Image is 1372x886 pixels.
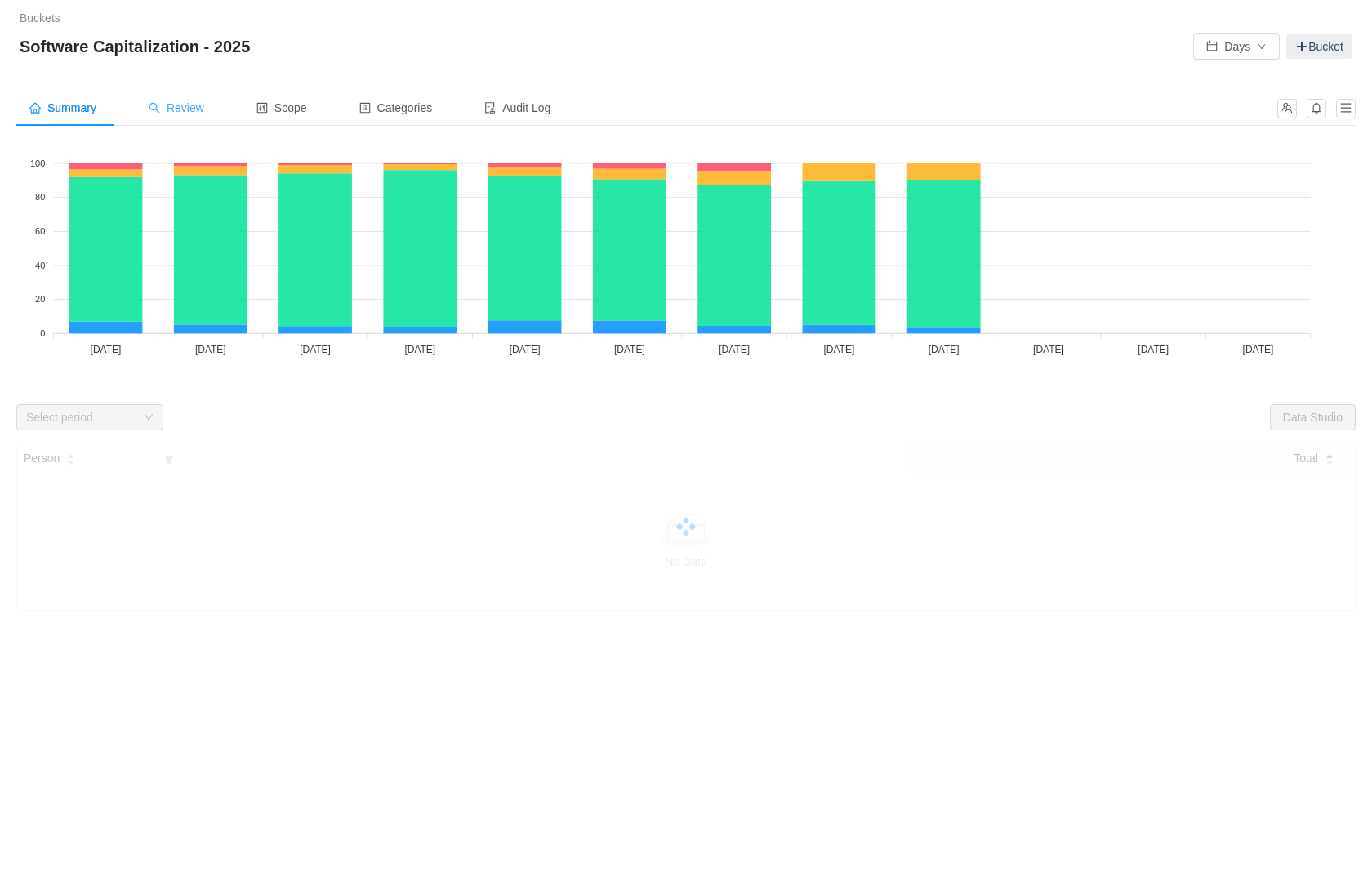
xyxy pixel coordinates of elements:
tspan: 80 [35,192,45,202]
tspan: [DATE] [614,344,645,355]
i: icon: profile [359,102,371,114]
tspan: [DATE] [1243,344,1274,355]
tspan: [DATE] [719,344,750,355]
span: Review [149,101,204,114]
button: icon: bell [1307,99,1326,118]
tspan: 0 [40,328,45,338]
div: Select period [26,409,136,425]
i: icon: audit [484,102,496,114]
tspan: 60 [35,226,45,236]
i: icon: control [256,102,268,114]
a: Buckets [20,11,60,24]
tspan: [DATE] [510,344,541,355]
tspan: [DATE] [195,344,226,355]
a: Bucket [1286,34,1352,59]
tspan: [DATE] [824,344,855,355]
tspan: [DATE] [91,344,122,355]
tspan: [DATE] [300,344,331,355]
button: icon: team [1277,99,1297,118]
tspan: 100 [30,158,45,168]
span: Categories [359,101,433,114]
i: icon: home [29,102,41,114]
span: Scope [256,101,307,114]
button: icon: menu [1336,99,1356,118]
tspan: 40 [35,260,45,270]
tspan: [DATE] [1138,344,1169,355]
i: icon: search [149,102,160,114]
button: icon: calendarDaysicon: down [1193,33,1280,60]
tspan: [DATE] [1033,344,1064,355]
tspan: [DATE] [929,344,960,355]
span: Summary [29,101,96,114]
span: Audit Log [484,101,550,114]
tspan: [DATE] [404,344,435,355]
i: icon: down [144,412,154,424]
span: Software Capitalization - 2025 [20,33,260,60]
tspan: 20 [35,294,45,304]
